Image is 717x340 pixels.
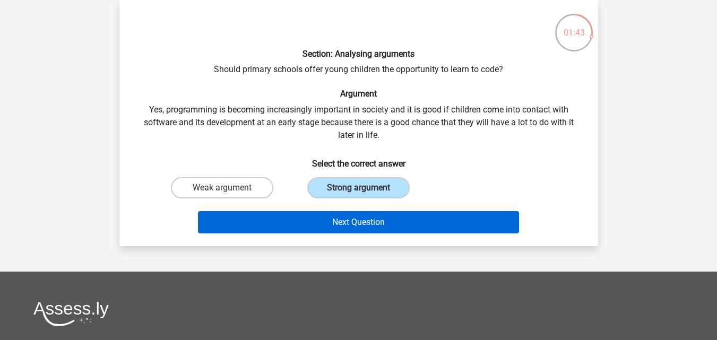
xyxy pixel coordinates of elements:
[198,211,519,233] button: Next Question
[307,177,410,198] label: Strong argument
[136,150,581,169] h6: Select the correct answer
[136,89,581,99] h6: Argument
[136,49,581,59] h6: Section: Analysing arguments
[171,177,273,198] label: Weak argument
[554,13,594,39] div: 01:43
[124,8,594,238] div: Should primary schools offer young children the opportunity to learn to code? Yes, programming is...
[33,301,109,326] img: Assessly logo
